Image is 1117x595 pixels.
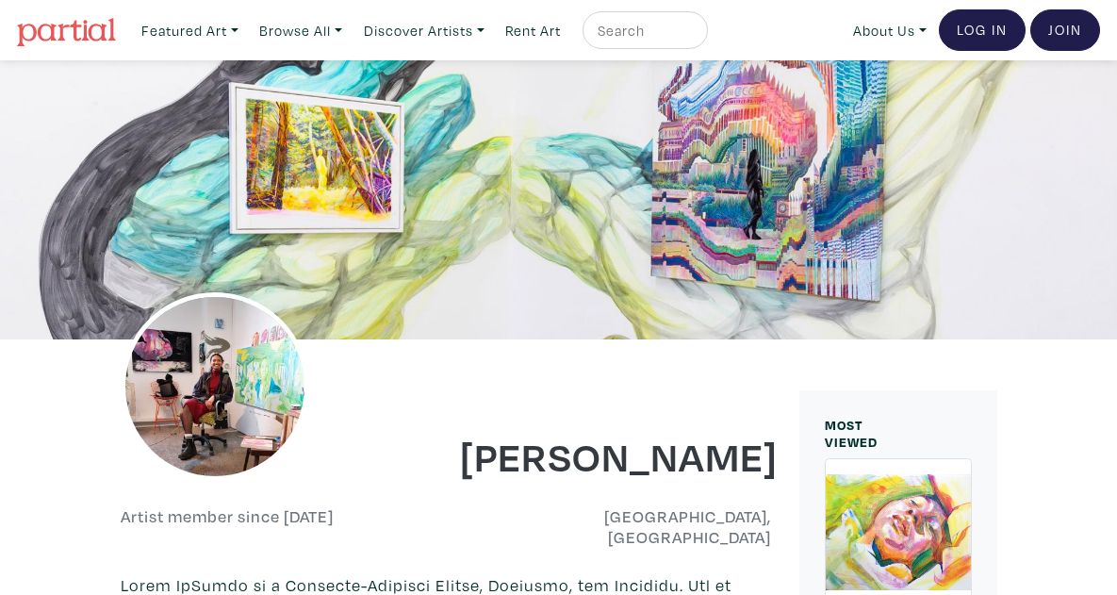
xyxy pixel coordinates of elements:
input: Search [596,19,690,42]
small: MOST VIEWED [825,416,878,451]
a: About Us [845,11,935,50]
a: Featured Art [133,11,247,50]
h6: Artist member since [DATE] [121,506,334,527]
a: Log In [939,9,1026,51]
h1: [PERSON_NAME] [460,430,771,481]
a: Rent Art [497,11,569,50]
h6: [GEOGRAPHIC_DATA], [GEOGRAPHIC_DATA] [460,506,771,547]
a: Join [1030,9,1100,51]
a: Browse All [251,11,351,50]
img: phpThumb.php [121,292,309,481]
a: Discover Artists [355,11,493,50]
